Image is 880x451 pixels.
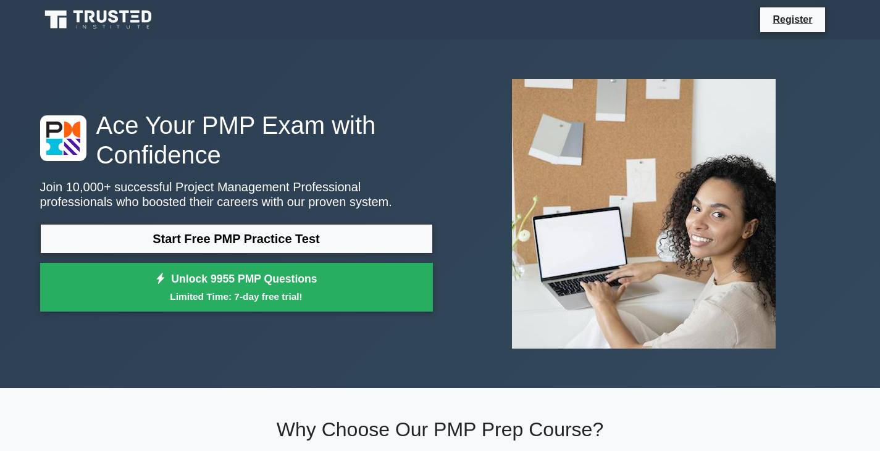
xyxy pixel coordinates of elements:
h2: Why Choose Our PMP Prep Course? [40,418,840,441]
small: Limited Time: 7-day free trial! [56,289,417,304]
p: Join 10,000+ successful Project Management Professional professionals who boosted their careers w... [40,180,433,209]
h1: Ace Your PMP Exam with Confidence [40,110,433,170]
a: Register [765,12,819,27]
a: Start Free PMP Practice Test [40,224,433,254]
a: Unlock 9955 PMP QuestionsLimited Time: 7-day free trial! [40,263,433,312]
